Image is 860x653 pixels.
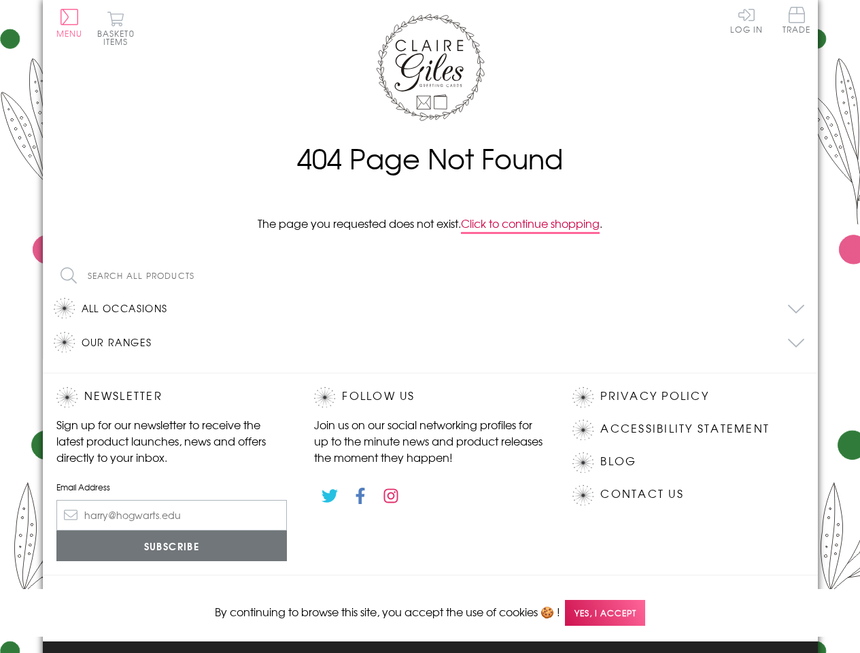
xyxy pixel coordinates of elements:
[782,7,811,36] a: Trade
[56,500,288,531] input: harry@hogwarts.edu
[791,261,804,291] input: Search
[314,387,545,407] h2: Follow Us
[376,14,485,121] img: Claire Giles Greetings Cards
[600,387,708,405] a: Privacy Policy
[56,138,804,179] h1: 404 Page Not Found
[54,261,804,291] input: Search all products
[56,531,288,561] input: Subscribe
[600,452,636,471] a: Blog
[461,215,600,234] a: Click to continue shopping
[97,11,135,46] button: Basket0 items
[56,9,83,37] button: Menu
[565,600,645,626] span: Yes, I accept
[56,27,83,39] span: Menu
[314,416,545,465] p: Join us on our social networking profiles for up to the minute news and product releases the mome...
[600,485,683,503] a: Contact Us
[82,298,804,318] button: All Occasions
[782,7,811,33] span: Trade
[56,387,288,407] h2: Newsletter
[56,215,804,231] p: The page you requested does not exist. .
[82,332,804,352] button: Our Ranges
[103,27,135,48] span: 0 items
[730,7,763,33] a: Log In
[56,481,288,493] label: Email Address
[56,416,288,465] p: Sign up for our newsletter to receive the latest product launches, news and offers directly to yo...
[600,420,770,438] a: Accessibility Statement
